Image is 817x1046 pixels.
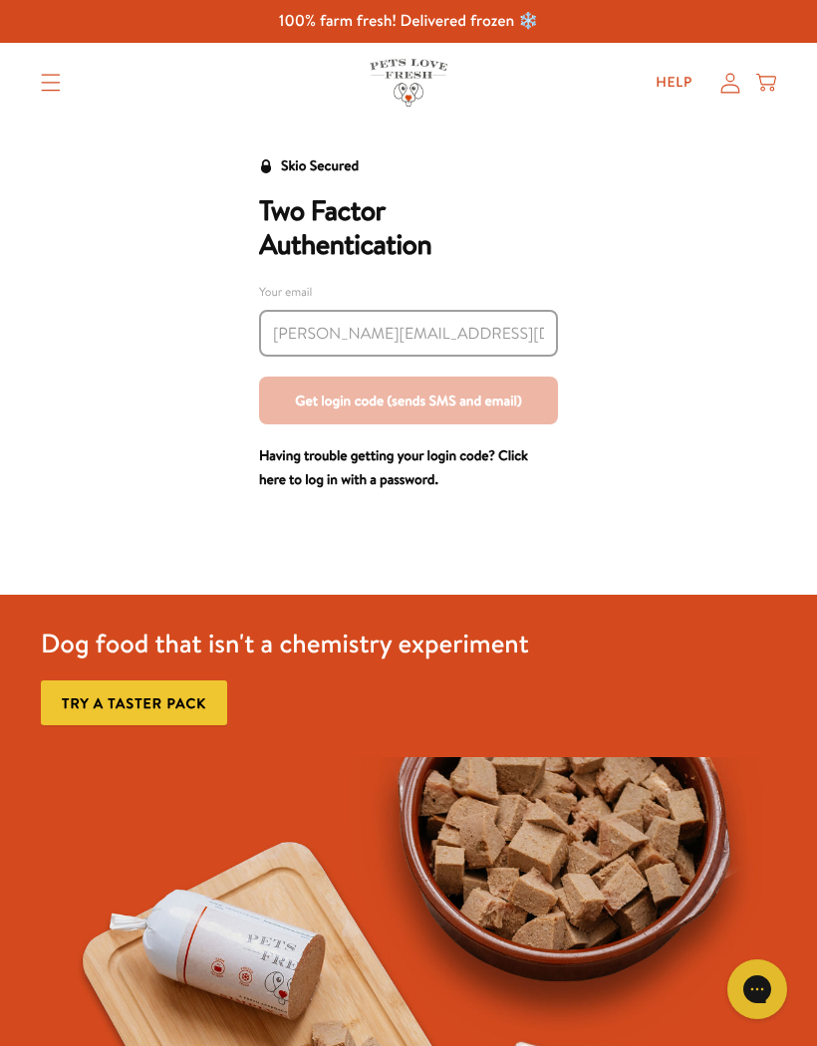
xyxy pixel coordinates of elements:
a: Having trouble getting your login code? Click here to log in with a password. [259,445,528,489]
iframe: Gorgias live chat messenger [717,952,797,1026]
h3: Dog food that isn't a chemistry experiment [41,627,529,660]
div: Skio Secured [281,154,359,178]
h2: Two Factor Authentication [259,194,558,262]
summary: Translation missing: en.sections.header.menu [25,58,77,108]
img: Pets Love Fresh [370,59,447,106]
a: Try a taster pack [41,680,227,725]
svg: Security [259,159,273,173]
a: Help [640,63,708,103]
a: Skio Secured [259,154,359,194]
